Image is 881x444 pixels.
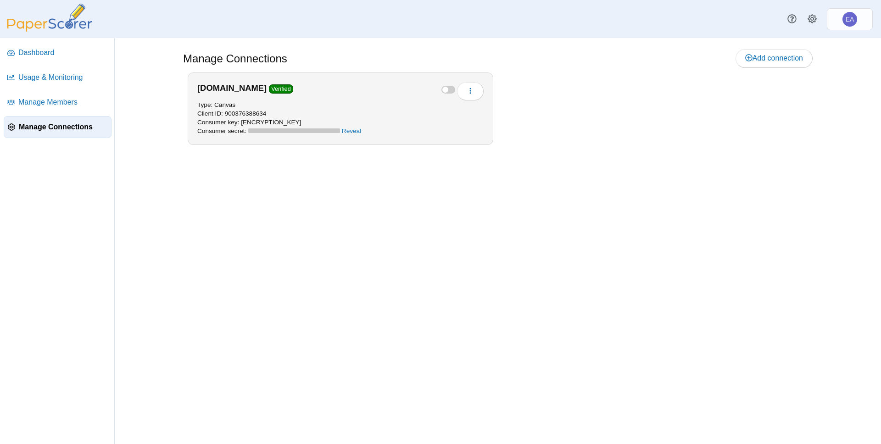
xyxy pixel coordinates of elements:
span: Dashboard [18,48,108,58]
a: Usage & Monitoring [4,67,112,89]
span: Manage Connections [19,122,107,132]
span: Manage Members [18,97,108,107]
a: Dashboard [4,42,112,64]
b: [DOMAIN_NAME] [197,83,267,93]
div: Type: Canvas Client ID: 900376388634 Consumer key: [ENCRYPTION_KEY] Consumer secret: [197,100,484,135]
a: Manage Connections [4,116,112,138]
span: Usage & Monitoring [18,72,108,83]
img: PaperScorer [4,4,95,32]
span: Enterprise Admin 1 [842,12,857,27]
a: Manage Members [4,91,112,113]
span: Verified [269,84,294,94]
a: Enterprise Admin 1 [827,8,873,30]
a: PaperScorer [4,25,95,33]
a: Reveal [342,128,361,134]
span: Enterprise Admin 1 [846,16,854,22]
h1: Manage Connections [183,51,287,67]
a: Add connection [736,49,813,67]
span: Add connection [745,54,803,62]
